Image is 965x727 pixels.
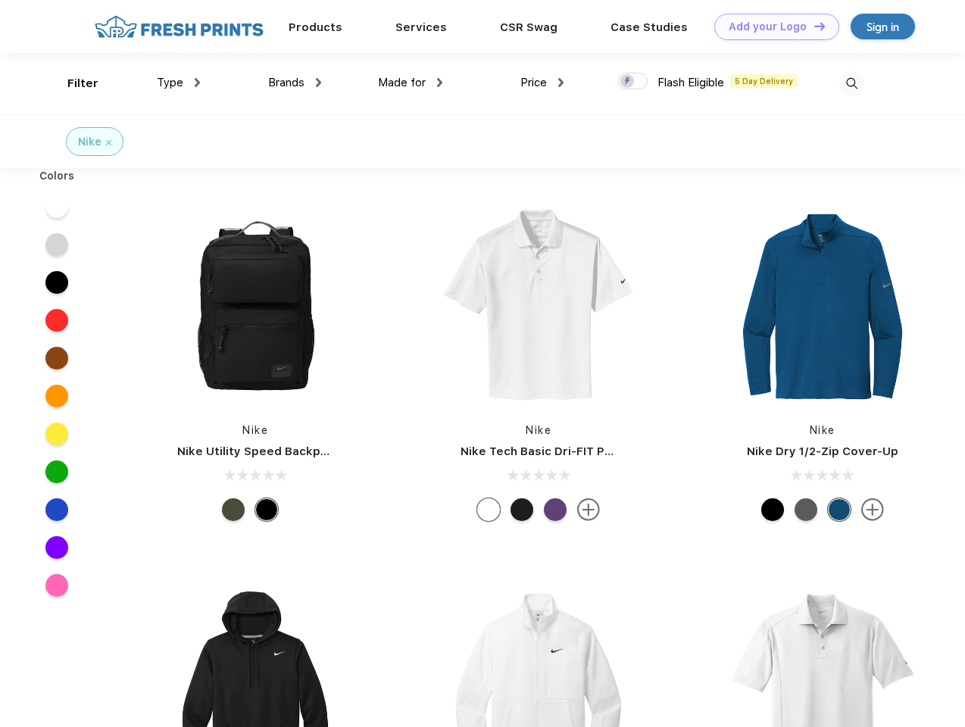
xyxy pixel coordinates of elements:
[851,14,915,39] a: Sign in
[255,498,278,521] div: Black
[558,78,564,87] img: dropdown.png
[106,140,111,145] img: filter_cancel.svg
[511,498,533,521] div: Black
[657,76,724,89] span: Flash Eligible
[461,445,623,458] a: Nike Tech Basic Dri-FIT Polo
[577,498,600,521] img: more.svg
[730,74,798,88] span: 5 Day Delivery
[810,424,835,436] a: Nike
[268,76,304,89] span: Brands
[78,134,101,150] div: Nike
[729,20,807,33] div: Add your Logo
[828,498,851,521] div: Gym Blue
[157,76,183,89] span: Type
[861,498,884,521] img: more.svg
[526,424,551,436] a: Nike
[438,206,639,407] img: func=resize&h=266
[520,76,547,89] span: Price
[747,445,898,458] a: Nike Dry 1/2-Zip Cover-Up
[722,206,923,407] img: func=resize&h=266
[761,498,784,521] div: Black
[177,445,341,458] a: Nike Utility Speed Backpack
[378,76,426,89] span: Made for
[839,71,864,96] img: desktop_search.svg
[67,75,98,92] div: Filter
[395,20,447,34] a: Services
[500,20,557,34] a: CSR Swag
[814,22,825,30] img: DT
[195,78,200,87] img: dropdown.png
[242,424,268,436] a: Nike
[544,498,567,521] div: Varsity Purple
[867,18,899,36] div: Sign in
[477,498,500,521] div: White
[28,168,86,184] div: Colors
[155,206,356,407] img: func=resize&h=266
[289,20,342,34] a: Products
[316,78,321,87] img: dropdown.png
[437,78,442,87] img: dropdown.png
[90,14,268,40] img: fo%20logo%202.webp
[222,498,245,521] div: Cargo Khaki
[795,498,817,521] div: Black Heather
